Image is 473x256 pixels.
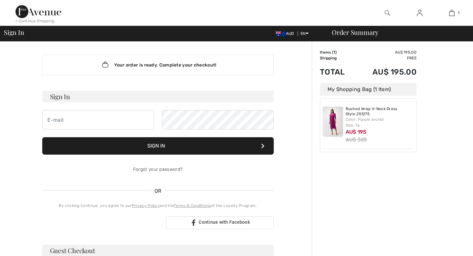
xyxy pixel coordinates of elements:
div: Order Summary [324,29,469,36]
div: < Continue Shopping [15,18,54,24]
a: Ruched Wrap V-Neck Dress Style 251275 [346,107,414,117]
span: EN [301,31,309,36]
div: Your order is ready. Complete your checkout! [42,55,274,75]
div: Sign in with Google. Opens in new tab [42,216,161,230]
span: 1 [333,50,335,55]
div: Color: Purple orchid Size: 16 [346,117,414,128]
img: Australian Dollar [276,31,286,36]
span: OR [151,187,165,195]
a: Terms & Conditions [174,203,211,208]
td: Items ( ) [320,49,355,55]
iframe: Sign in with Google Dialogue [340,6,467,95]
button: Sign In [42,137,274,155]
a: Privacy Policy [132,203,160,208]
img: 1ère Avenue [15,5,61,18]
a: Continue with Facebook [166,216,274,229]
a: Forgot your password? [133,167,182,172]
h3: Sign In [42,91,274,102]
div: By clicking Continue, you agree to our and the of the Loyalty Program. [42,203,274,209]
iframe: Sign in with Google Button [39,216,164,230]
s: AU$ 325 [346,137,367,143]
span: AU$ 195 [346,129,367,135]
div: My Shopping Bag (1 Item) [320,83,417,96]
span: AUD [276,31,297,36]
span: Continue with Facebook [199,220,250,225]
td: Shipping [320,55,355,61]
iframe: Opens a widget where you can find more information [432,237,467,253]
td: Total [320,61,355,83]
input: E-mail [42,110,154,129]
img: Ruched Wrap V-Neck Dress Style 251275 [323,107,343,137]
span: Sign In [4,29,24,36]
